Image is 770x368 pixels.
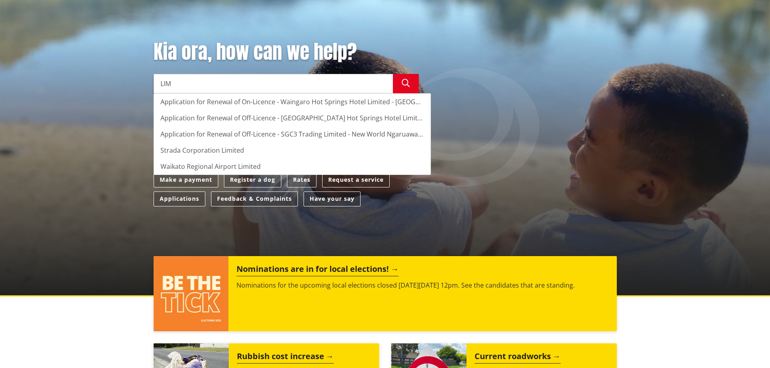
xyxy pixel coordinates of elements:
input: Search input [154,74,393,93]
iframe: Messenger Launcher [733,334,762,363]
a: Request a service [322,172,390,187]
div: Waikato Regional Airport Limited [154,158,430,175]
a: Rates [287,172,316,187]
div: Application for Renewal of Off-Licence - SGC3 Trading Limited - New World Ngaruawahia [154,126,430,142]
a: Feedback & Complaints [211,191,298,206]
a: Applications [154,191,205,206]
h2: Rubbish cost increase [237,351,334,364]
a: Make a payment [154,172,218,187]
h2: Nominations are in for local elections! [236,264,399,276]
img: ELECTIONS 2025 (15) [154,256,229,331]
div: Application for Renewal of On-Licence - Waingaro Hot Springs Hotel Limited - [GEOGRAPHIC_DATA] [154,94,430,110]
p: Nominations for the upcoming local elections closed [DATE][DATE] 12pm. See the candidates that ar... [236,280,608,290]
a: Register a dog [224,172,281,187]
h1: Kia ora, how can we help? [154,40,419,64]
h2: Current roadworks [475,351,561,364]
div: Strada Corporation Limited [154,142,430,158]
div: Application for Renewal of Off-Licence - [GEOGRAPHIC_DATA] Hot Springs Hotel Limited - [GEOGRAPHI... [154,110,430,126]
a: Have your say [304,191,361,206]
a: Nominations are in for local elections! Nominations for the upcoming local elections closed [DATE... [154,256,617,331]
